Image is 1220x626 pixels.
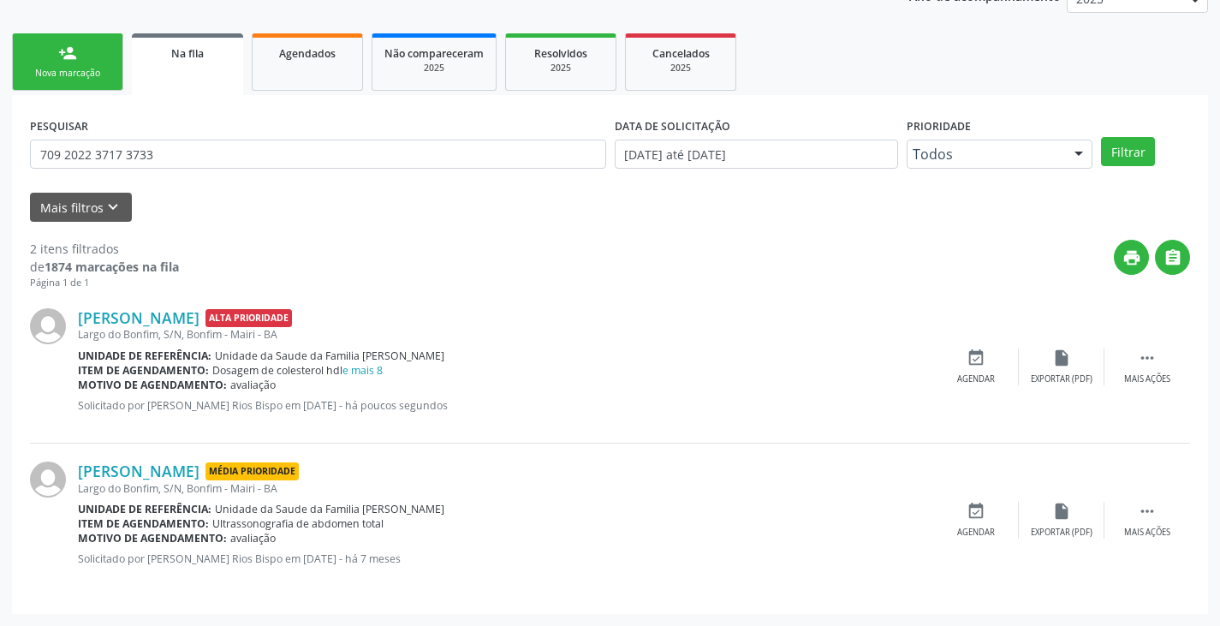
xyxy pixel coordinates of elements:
[25,67,110,80] div: Nova marcação
[384,62,484,75] div: 2025
[534,46,587,61] span: Resolvidos
[30,140,606,169] input: Nome, CNS
[205,462,299,480] span: Média Prioridade
[1114,240,1149,275] button: print
[78,531,227,546] b: Motivo de agendamento:
[104,198,122,217] i: keyboard_arrow_down
[967,502,985,521] i: event_available
[1155,240,1190,275] button: 
[30,276,179,290] div: Página 1 de 1
[230,378,276,392] span: avaliação
[1052,349,1071,367] i: insert_drive_file
[652,46,710,61] span: Cancelados
[1052,502,1071,521] i: insert_drive_file
[30,240,179,258] div: 2 itens filtrados
[205,309,292,327] span: Alta Prioridade
[215,502,444,516] span: Unidade da Saude da Familia [PERSON_NAME]
[78,308,199,327] a: [PERSON_NAME]
[30,258,179,276] div: de
[615,140,898,169] input: Selecione um intervalo
[78,349,211,363] b: Unidade de referência:
[30,193,132,223] button: Mais filtroskeyboard_arrow_down
[638,62,723,75] div: 2025
[1122,248,1141,267] i: print
[78,551,933,566] p: Solicitado por [PERSON_NAME] Rios Bispo em [DATE] - há 7 meses
[342,363,383,378] a: e mais 8
[913,146,1058,163] span: Todos
[78,481,933,496] div: Largo do Bonfim, S/N, Bonfim - Mairi - BA
[212,363,383,378] span: Dosagem de colesterol hdl
[1163,248,1182,267] i: 
[384,46,484,61] span: Não compareceram
[957,373,995,385] div: Agendar
[30,308,66,344] img: img
[78,378,227,392] b: Motivo de agendamento:
[212,516,384,531] span: Ultrassonografia de abdomen total
[171,46,204,61] span: Na fila
[230,531,276,546] span: avaliação
[1138,502,1157,521] i: 
[78,363,209,378] b: Item de agendamento:
[78,502,211,516] b: Unidade de referência:
[1124,373,1170,385] div: Mais ações
[1138,349,1157,367] i: 
[957,527,995,539] div: Agendar
[30,462,66,498] img: img
[78,462,199,480] a: [PERSON_NAME]
[1101,137,1155,166] button: Filtrar
[215,349,444,363] span: Unidade da Saude da Familia [PERSON_NAME]
[58,44,77,63] div: person_add
[1031,373,1092,385] div: Exportar (PDF)
[45,259,179,275] strong: 1874 marcações na fila
[518,62,604,75] div: 2025
[1124,527,1170,539] div: Mais ações
[78,516,209,531] b: Item de agendamento:
[78,398,933,413] p: Solicitado por [PERSON_NAME] Rios Bispo em [DATE] - há poucos segundos
[967,349,985,367] i: event_available
[30,113,88,140] label: PESQUISAR
[279,46,336,61] span: Agendados
[907,113,971,140] label: Prioridade
[615,113,730,140] label: DATA DE SOLICITAÇÃO
[78,327,933,342] div: Largo do Bonfim, S/N, Bonfim - Mairi - BA
[1031,527,1092,539] div: Exportar (PDF)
